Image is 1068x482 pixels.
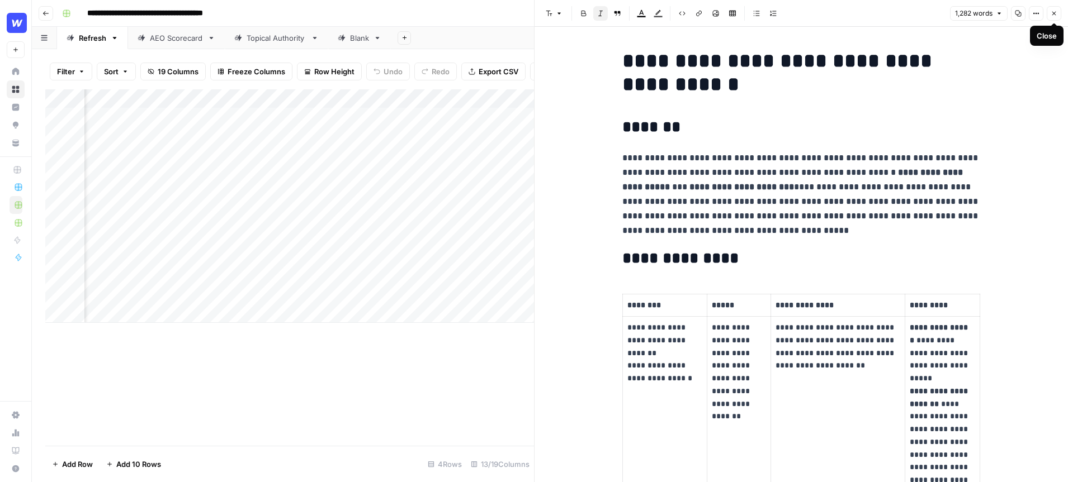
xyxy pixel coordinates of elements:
[466,455,534,473] div: 13/19 Columns
[57,66,75,77] span: Filter
[100,455,168,473] button: Add 10 Rows
[104,66,119,77] span: Sort
[314,66,355,77] span: Row Height
[247,32,306,44] div: Topical Authority
[366,63,410,80] button: Undo
[7,134,25,152] a: Your Data
[1037,30,1057,41] div: Close
[79,32,106,44] div: Refresh
[350,32,369,44] div: Blank
[297,63,362,80] button: Row Height
[150,32,203,44] div: AEO Scorecard
[50,63,92,80] button: Filter
[461,63,526,80] button: Export CSV
[57,27,128,49] a: Refresh
[97,63,136,80] button: Sort
[7,424,25,442] a: Usage
[116,459,161,470] span: Add 10 Rows
[158,66,199,77] span: 19 Columns
[479,66,518,77] span: Export CSV
[950,6,1008,21] button: 1,282 words
[432,66,450,77] span: Redo
[7,63,25,80] a: Home
[225,27,328,49] a: Topical Authority
[7,13,27,33] img: Webflow Logo
[414,63,457,80] button: Redo
[423,455,466,473] div: 4 Rows
[7,9,25,37] button: Workspace: Webflow
[228,66,285,77] span: Freeze Columns
[45,455,100,473] button: Add Row
[7,442,25,460] a: Learning Hub
[7,116,25,134] a: Opportunities
[140,63,206,80] button: 19 Columns
[128,27,225,49] a: AEO Scorecard
[62,459,93,470] span: Add Row
[7,80,25,98] a: Browse
[384,66,403,77] span: Undo
[955,8,993,18] span: 1,282 words
[328,27,391,49] a: Blank
[7,406,25,424] a: Settings
[210,63,292,80] button: Freeze Columns
[7,460,25,478] button: Help + Support
[7,98,25,116] a: Insights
